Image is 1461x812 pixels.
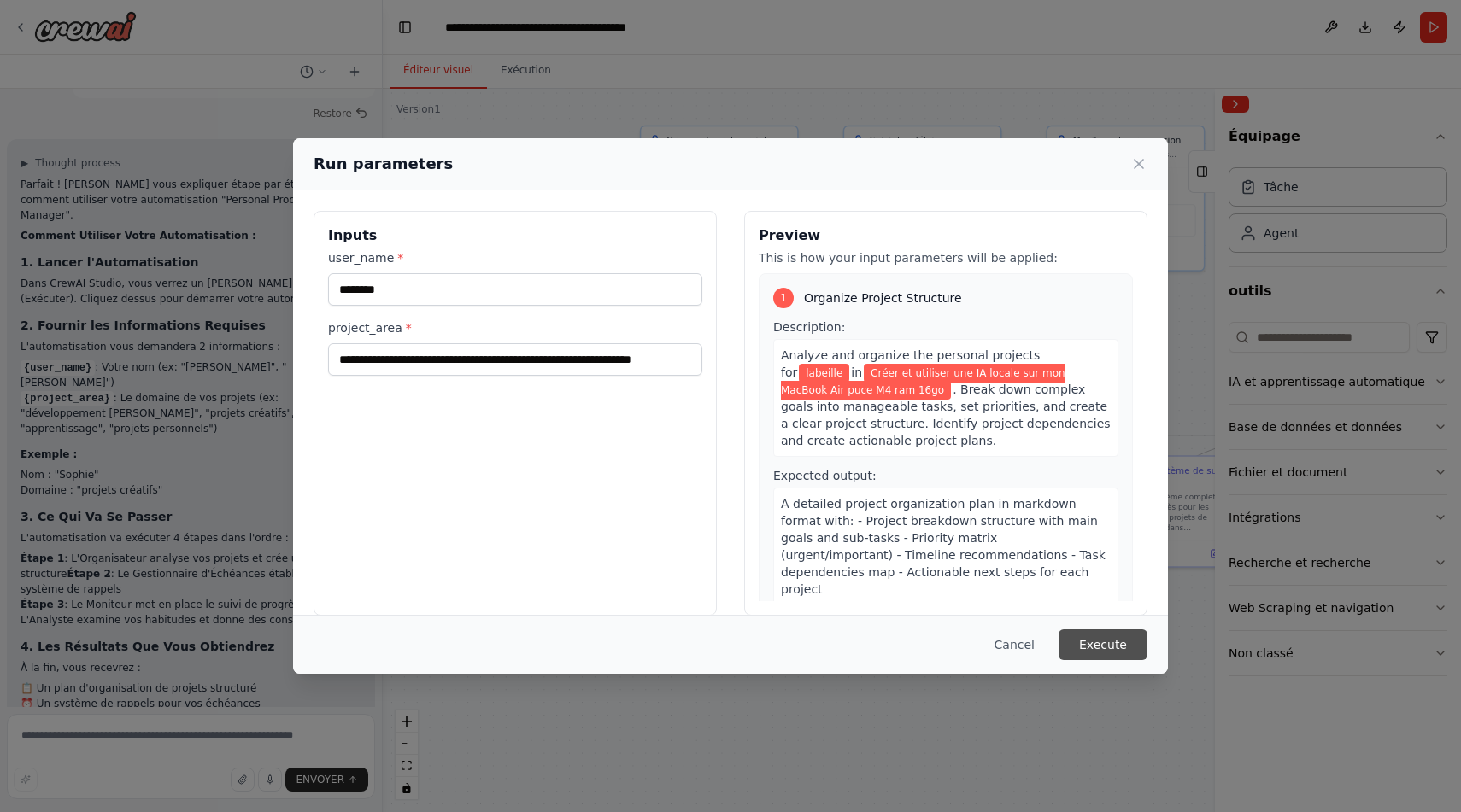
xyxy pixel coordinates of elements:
[981,629,1048,660] button: Cancel
[759,249,1133,266] p: This is how your input parameters will be applied:
[781,364,1065,400] span: Variable: project_area
[781,497,1106,596] span: A detailed project organization plan in markdown format with: - Project breakdown structure with ...
[781,348,1040,379] span: Analyze and organize the personal projects for
[799,364,849,383] span: Variable: user_name
[328,225,702,246] h3: Inputs
[759,225,1133,246] h3: Preview
[1059,629,1147,660] button: Execute
[773,320,845,334] span: Description:
[328,249,702,266] label: user_name
[851,365,862,379] span: in
[781,383,1111,447] span: . Break down complex goals into manageable tasks, set priorities, and create a clear project stru...
[328,319,702,336] label: project_area
[773,288,794,308] div: 1
[804,289,962,307] span: Organize Project Structure
[314,152,453,176] h2: Run parameters
[773,469,877,482] span: Expected output:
